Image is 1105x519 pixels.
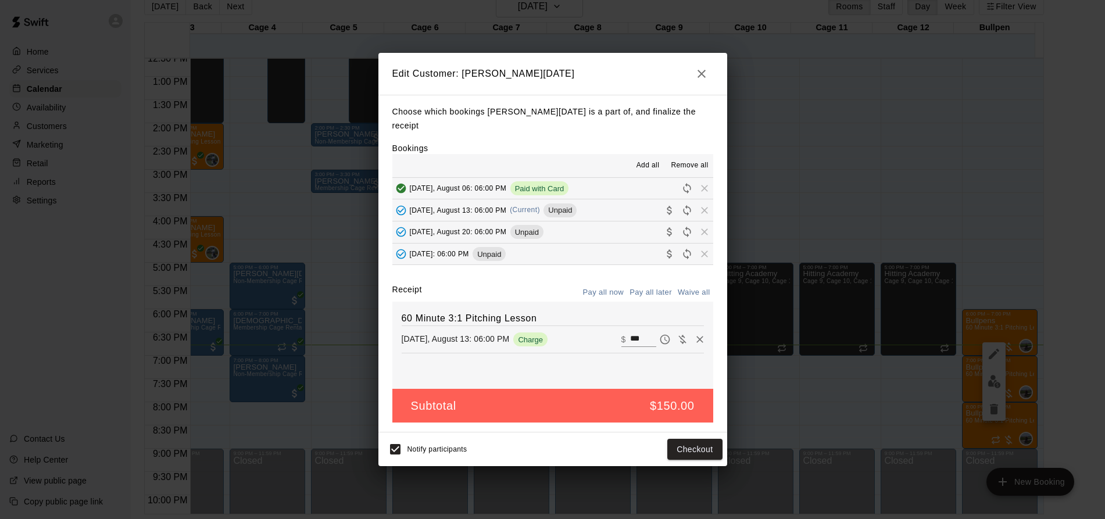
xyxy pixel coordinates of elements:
span: [DATE], August 06: 06:00 PM [410,184,507,192]
span: Collect payment [661,205,678,214]
span: Reschedule [678,249,696,258]
span: Reschedule [678,227,696,236]
button: Pay all now [580,284,627,302]
span: Remove [696,227,713,236]
button: Remove all [666,156,713,175]
button: Added - Collect Payment [392,245,410,263]
h2: Edit Customer: [PERSON_NAME][DATE] [378,53,727,95]
p: Choose which bookings [PERSON_NAME][DATE] is a part of, and finalize the receipt [392,105,713,133]
button: Added - Collect Payment[DATE], August 13: 06:00 PM(Current)UnpaidCollect paymentRescheduleRemove [392,199,713,221]
button: Waive all [675,284,713,302]
span: Reschedule [678,184,696,192]
span: Remove [696,205,713,214]
span: [DATE], August 20: 06:00 PM [410,228,507,236]
h5: $150.00 [650,398,695,414]
button: Added - Collect Payment[DATE]: 06:00 PMUnpaidCollect paymentRescheduleRemove [392,244,713,265]
span: Charge [513,335,548,344]
button: Checkout [667,439,722,460]
button: Added & Paid [392,180,410,197]
span: Unpaid [543,206,577,214]
span: Reschedule [678,205,696,214]
span: Notify participants [407,445,467,453]
button: Added - Collect Payment [392,223,410,241]
span: Waive payment [674,334,691,343]
span: Remove all [671,160,708,171]
span: Unpaid [473,250,506,259]
label: Receipt [392,284,422,302]
span: (Current) [510,206,540,214]
span: Add all [636,160,660,171]
span: Collect payment [661,249,678,258]
p: [DATE], August 13: 06:00 PM [402,333,510,345]
p: $ [621,334,626,345]
span: Remove [696,249,713,258]
h5: Subtotal [411,398,456,414]
span: [DATE]: 06:00 PM [410,250,469,258]
button: Pay all later [627,284,675,302]
span: Remove [696,184,713,192]
button: Added - Collect Payment [392,202,410,219]
button: Added - Collect Payment[DATE], August 20: 06:00 PMUnpaidCollect paymentRescheduleRemove [392,221,713,243]
h6: 60 Minute 3:1 Pitching Lesson [402,311,704,326]
button: Add all [629,156,666,175]
span: Pay later [656,334,674,343]
label: Bookings [392,144,428,153]
span: [DATE], August 13: 06:00 PM [410,206,507,214]
button: Added & Paid[DATE], August 06: 06:00 PMPaid with CardRescheduleRemove [392,178,713,199]
span: Paid with Card [510,184,569,193]
span: Unpaid [510,228,543,237]
span: Collect payment [661,227,678,236]
button: Remove [691,331,709,348]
